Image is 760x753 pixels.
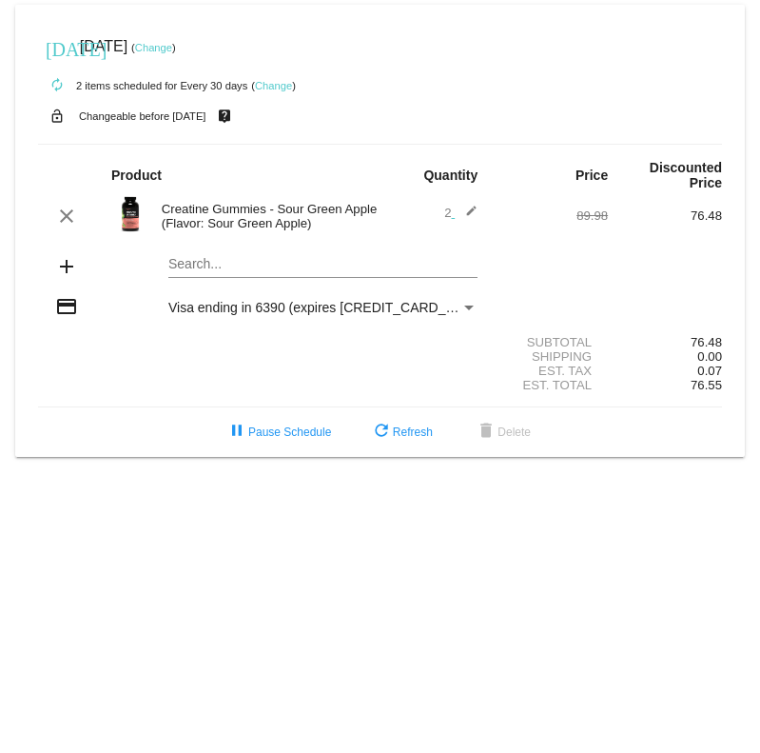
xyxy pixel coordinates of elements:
small: ( ) [251,80,296,91]
mat-icon: clear [55,205,78,228]
span: Delete [475,426,531,439]
button: Refresh [355,415,448,449]
input: Search... [168,257,477,272]
span: Refresh [370,426,433,439]
button: Pause Schedule [210,415,346,449]
div: 89.98 [494,208,608,223]
mat-icon: add [55,255,78,278]
mat-icon: pause [225,421,248,444]
a: Change [255,80,292,91]
span: 0.00 [697,349,722,364]
img: Image-1-Creatine-Gummies-Sour-Green-Apple-1000x1000-1.png [111,195,149,233]
strong: Quantity [423,168,477,183]
span: 2 [444,206,477,220]
mat-icon: autorenew [46,74,68,97]
div: 76.48 [608,335,722,349]
mat-icon: edit [455,205,477,228]
small: 2 items scheduled for Every 30 days [38,80,247,91]
strong: Price [575,168,608,183]
a: Change [135,42,172,53]
mat-icon: [DATE] [46,36,68,59]
div: Creatine Gummies - Sour Green Apple (Flavor: Sour Green Apple) [152,202,380,230]
strong: Product [111,168,162,183]
div: Est. Tax [494,364,608,378]
small: Changeable before [DATE] [79,110,206,122]
mat-icon: live_help [213,104,236,129]
span: 0.07 [697,364,722,378]
mat-icon: credit_card [55,295,78,318]
mat-icon: lock_open [46,104,68,129]
mat-icon: refresh [370,421,393,444]
button: Delete [459,415,546,449]
span: 76.55 [691,378,722,392]
div: Est. Total [494,378,608,392]
div: Shipping [494,349,608,364]
mat-icon: delete [475,421,497,444]
small: ( ) [131,42,176,53]
div: 76.48 [608,208,722,223]
mat-select: Payment Method [168,300,477,315]
span: Pause Schedule [225,426,331,439]
span: Visa ending in 6390 (expires [CREDIT_CARD_DATA]) [168,300,487,315]
div: Subtotal [494,335,608,349]
strong: Discounted Price [650,160,722,190]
